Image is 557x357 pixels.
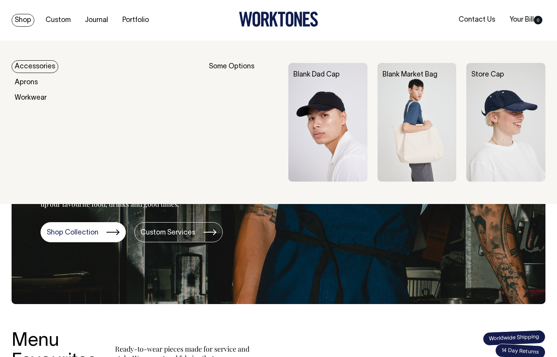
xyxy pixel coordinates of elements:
img: Blank Market Bag [378,63,457,182]
a: Accessories [12,60,58,73]
a: Your Bill0 [506,14,545,26]
a: Journal [82,14,111,27]
a: Shop [12,14,34,27]
a: Custom Services [134,222,223,242]
a: Blank Dad Cap [293,71,340,78]
a: Portfolio [119,14,152,27]
img: Blank Dad Cap [288,63,367,182]
div: Some Options [209,63,278,182]
img: Store Cap [466,63,545,182]
a: Contact Us [455,14,498,26]
a: Blank Market Bag [383,71,437,78]
a: Store Cap [471,71,504,78]
a: Shop Collection [41,222,126,242]
span: Worldwide Shipping [483,330,545,346]
a: Custom [42,14,74,27]
a: Workwear [12,92,50,104]
span: 0 [534,16,542,24]
a: Aprons [12,76,41,89]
